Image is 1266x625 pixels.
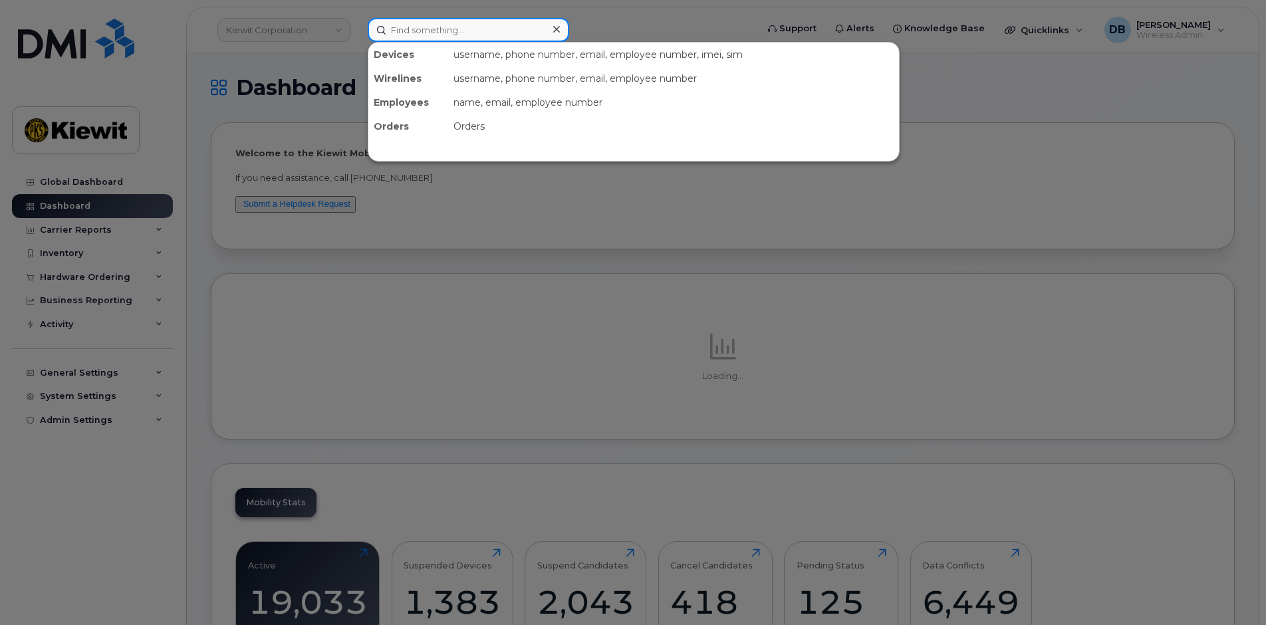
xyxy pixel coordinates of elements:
[448,43,899,66] div: username, phone number, email, employee number, imei, sim
[448,90,899,114] div: name, email, employee number
[448,66,899,90] div: username, phone number, email, employee number
[1208,567,1256,615] iframe: Messenger Launcher
[368,114,448,138] div: Orders
[368,43,448,66] div: Devices
[448,114,899,138] div: Orders
[368,66,448,90] div: Wirelines
[368,90,448,114] div: Employees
